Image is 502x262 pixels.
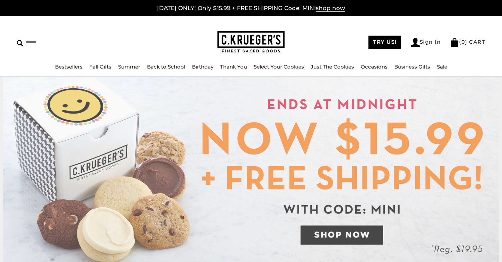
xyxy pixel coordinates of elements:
[254,63,304,70] a: Select Your Cookies
[192,63,213,70] a: Birthday
[411,38,441,47] a: Sign In
[311,63,354,70] a: Just The Cookies
[157,5,345,12] a: [DATE] ONLY! Only $15.99 + FREE SHIPPING Code: MINIshop now
[118,63,140,70] a: Summer
[368,36,401,49] a: TRY US!
[411,38,420,47] img: Account
[147,63,185,70] a: Back to School
[217,31,285,53] img: C.KRUEGER'S
[17,37,128,47] input: Search
[450,39,485,45] a: (0) CART
[17,40,23,46] img: Search
[220,63,247,70] a: Thank You
[361,63,388,70] a: Occasions
[316,5,345,12] span: shop now
[437,63,447,70] a: Sale
[55,63,83,70] a: Bestsellers
[450,38,459,47] img: Bag
[394,63,430,70] a: Business Gifts
[461,39,465,45] span: 0
[89,63,111,70] a: Fall Gifts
